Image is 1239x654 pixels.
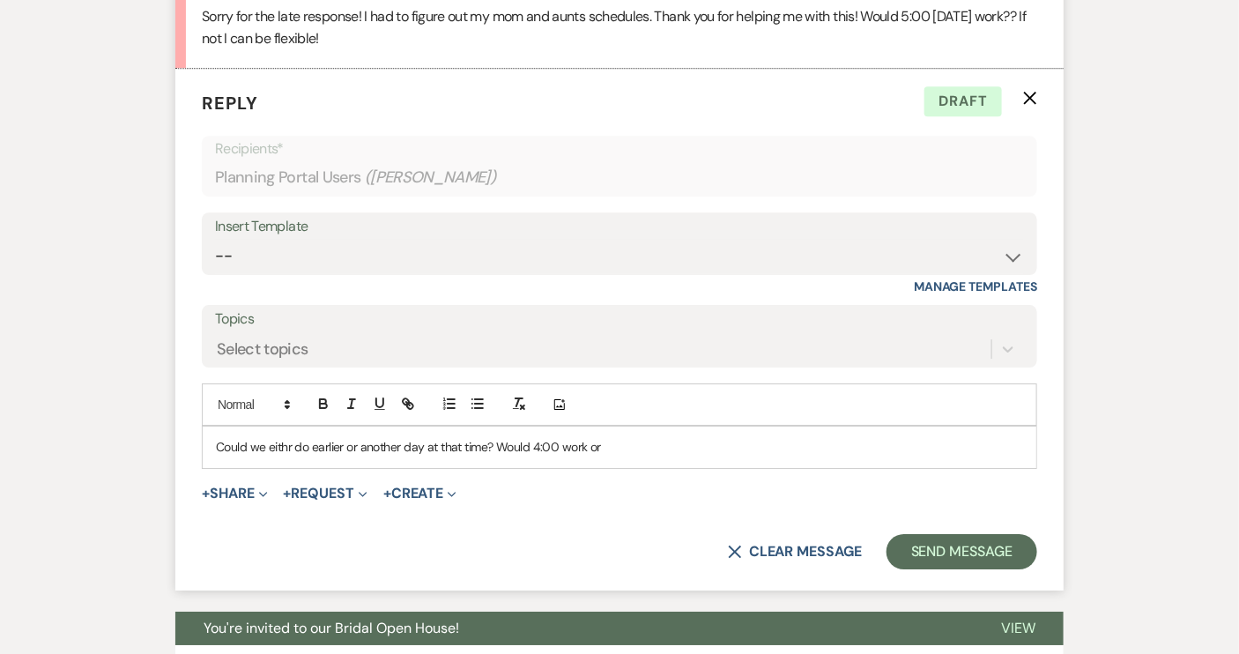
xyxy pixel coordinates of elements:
span: Draft [924,86,1002,116]
div: Planning Portal Users [215,160,1024,195]
button: You're invited to our Bridal Open House! [175,612,973,645]
span: ( [PERSON_NAME] ) [365,166,497,190]
label: Topics [215,307,1024,332]
p: Sorry for the late response! I had to figure out my mom and aunts schedules. Thank you for helpin... [202,5,1037,50]
div: Select topics [217,338,308,361]
span: View [1001,619,1035,637]
p: Recipients* [215,137,1024,160]
button: Send Message [887,534,1037,569]
button: Share [202,487,268,501]
button: Create [383,487,456,501]
a: Manage Templates [914,279,1037,294]
button: Clear message [728,545,862,559]
span: + [383,487,391,501]
span: + [284,487,292,501]
span: + [202,487,210,501]
div: Insert Template [215,214,1024,240]
span: Reply [202,92,258,115]
button: Request [284,487,367,501]
span: You're invited to our Bridal Open House! [204,619,459,637]
button: View [973,612,1064,645]
p: Could we eithr do earlier or another day at that time? Would 4:00 work or [216,437,1023,457]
